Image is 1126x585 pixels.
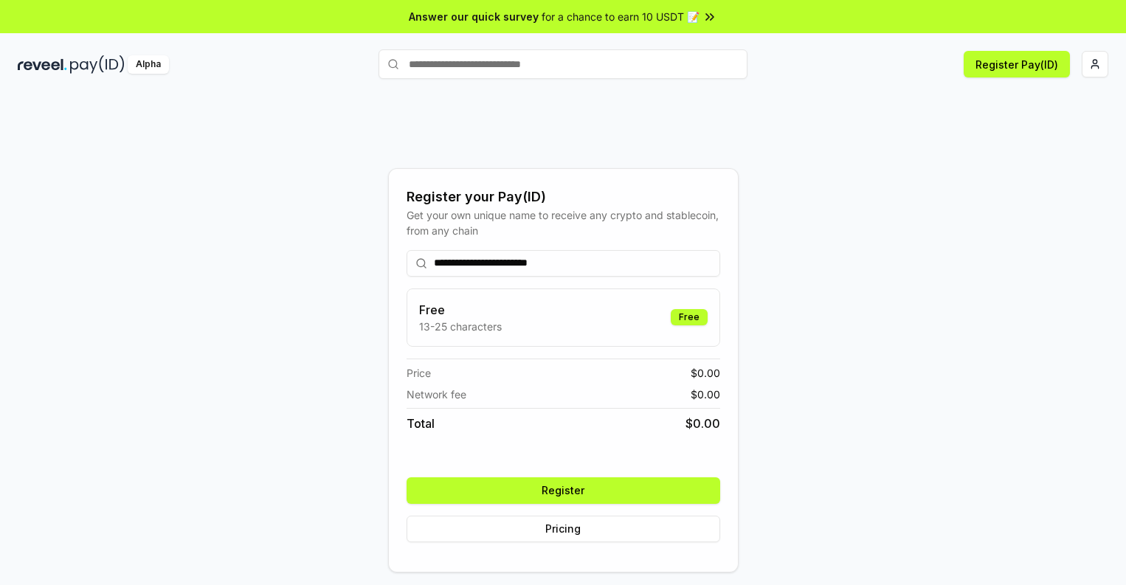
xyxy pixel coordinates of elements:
[128,55,169,74] div: Alpha
[691,365,720,381] span: $ 0.00
[407,387,466,402] span: Network fee
[691,387,720,402] span: $ 0.00
[18,55,67,74] img: reveel_dark
[407,477,720,504] button: Register
[419,319,502,334] p: 13-25 characters
[409,9,539,24] span: Answer our quick survey
[671,309,708,325] div: Free
[419,301,502,319] h3: Free
[407,365,431,381] span: Price
[407,187,720,207] div: Register your Pay(ID)
[407,207,720,238] div: Get your own unique name to receive any crypto and stablecoin, from any chain
[542,9,700,24] span: for a chance to earn 10 USDT 📝
[70,55,125,74] img: pay_id
[964,51,1070,77] button: Register Pay(ID)
[407,516,720,542] button: Pricing
[685,415,720,432] span: $ 0.00
[407,415,435,432] span: Total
